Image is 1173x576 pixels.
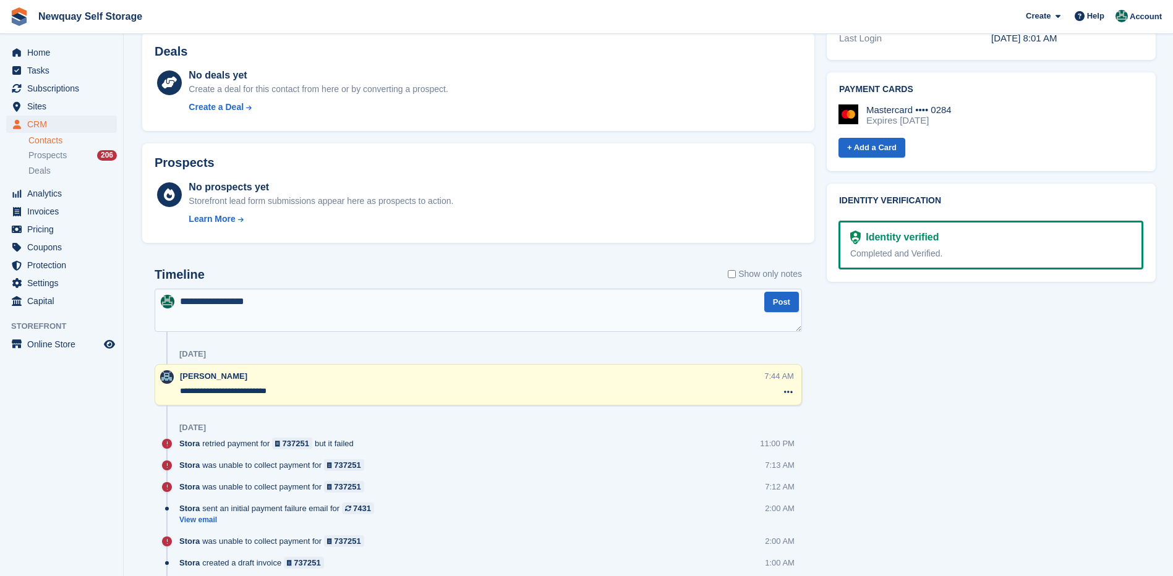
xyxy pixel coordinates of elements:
[728,268,736,281] input: Show only notes
[353,502,371,514] div: 7431
[28,165,51,177] span: Deals
[179,438,360,449] div: retried payment for but it failed
[189,101,448,114] a: Create a Deal
[28,164,117,177] a: Deals
[189,101,244,114] div: Create a Deal
[850,231,861,244] img: Identity Verification Ready
[6,62,117,79] a: menu
[765,557,795,569] div: 1:00 AM
[179,349,206,359] div: [DATE]
[324,535,364,547] a: 737251
[27,336,101,353] span: Online Store
[838,138,905,158] a: + Add a Card
[179,438,200,449] span: Stora
[155,44,187,59] h2: Deals
[6,292,117,310] a: menu
[866,104,952,116] div: Mastercard •••• 0284
[283,438,309,449] div: 737251
[861,230,939,245] div: Identity verified
[6,221,117,238] a: menu
[155,268,205,282] h2: Timeline
[839,32,991,46] div: Last Login
[179,535,200,547] span: Stora
[189,213,453,226] a: Learn More
[179,502,200,514] span: Stora
[27,62,101,79] span: Tasks
[866,115,952,126] div: Expires [DATE]
[27,239,101,256] span: Coupons
[850,247,1132,260] div: Completed and Verified.
[6,256,117,274] a: menu
[28,149,117,162] a: Prospects 206
[27,116,101,133] span: CRM
[179,459,370,471] div: was unable to collect payment for
[27,203,101,220] span: Invoices
[189,195,453,208] div: Storefront lead form submissions appear here as prospects to action.
[765,502,795,514] div: 2:00 AM
[179,502,380,514] div: sent an initial payment failure email for
[27,292,101,310] span: Capital
[180,371,247,381] span: [PERSON_NAME]
[284,557,324,569] a: 737251
[33,6,147,27] a: Newquay Self Storage
[839,196,1143,206] h2: Identity verification
[1115,10,1128,22] img: JON
[189,83,448,96] div: Create a deal for this contact from here or by converting a prospect.
[179,557,200,569] span: Stora
[6,80,117,97] a: menu
[189,213,235,226] div: Learn More
[179,423,206,433] div: [DATE]
[97,150,117,161] div: 206
[27,256,101,274] span: Protection
[6,98,117,115] a: menu
[334,535,360,547] div: 737251
[838,104,858,124] img: Mastercard Logo
[27,185,101,202] span: Analytics
[27,274,101,292] span: Settings
[764,292,799,312] button: Post
[6,116,117,133] a: menu
[28,135,117,146] a: Contacts
[179,515,380,525] a: View email
[6,185,117,202] a: menu
[991,33,1057,43] time: 2022-04-25 07:01:29 UTC
[161,295,174,308] img: JON
[179,459,200,471] span: Stora
[765,459,795,471] div: 7:13 AM
[189,180,453,195] div: No prospects yet
[324,481,364,493] a: 737251
[160,370,174,384] img: Colette Pearce
[728,268,802,281] label: Show only notes
[27,221,101,238] span: Pricing
[179,481,200,493] span: Stora
[342,502,374,514] a: 7431
[765,535,795,547] div: 2:00 AM
[334,481,360,493] div: 737251
[27,44,101,61] span: Home
[179,557,330,569] div: created a draft invoice
[765,481,795,493] div: 7:12 AM
[11,320,123,332] span: Storefront
[272,438,312,449] a: 737251
[294,557,320,569] div: 737251
[27,98,101,115] span: Sites
[764,370,794,382] div: 7:44 AM
[1026,10,1051,22] span: Create
[839,85,1143,95] h2: Payment cards
[6,44,117,61] a: menu
[189,68,448,83] div: No deals yet
[760,438,795,449] div: 11:00 PM
[334,459,360,471] div: 737251
[179,481,370,493] div: was unable to collect payment for
[1130,11,1162,23] span: Account
[6,203,117,220] a: menu
[28,150,67,161] span: Prospects
[10,7,28,26] img: stora-icon-8386f47178a22dfd0bd8f6a31ec36ba5ce8667c1dd55bd0f319d3a0aa187defe.svg
[102,337,117,352] a: Preview store
[155,156,215,170] h2: Prospects
[6,239,117,256] a: menu
[6,274,117,292] a: menu
[324,459,364,471] a: 737251
[6,336,117,353] a: menu
[1087,10,1104,22] span: Help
